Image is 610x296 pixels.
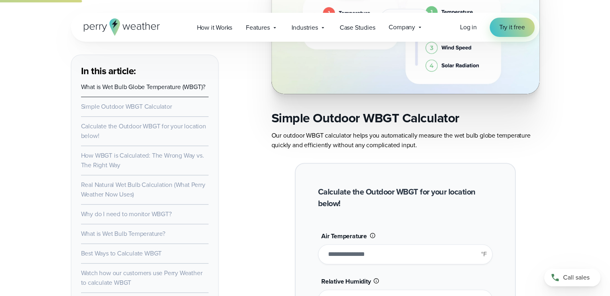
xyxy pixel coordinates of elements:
[246,23,270,32] span: Features
[81,229,165,238] a: What is Wet Bulb Temperature?
[321,277,371,286] span: Relative Humidity
[81,65,209,77] h3: In this article:
[81,82,206,91] a: What is Wet Bulb Globe Temperature (WBGT)?
[563,273,590,282] span: Call sales
[272,131,539,150] p: Our outdoor WBGT calculator helps you automatically measure the wet bulb globe temperature quickl...
[380,9,430,29] button: Watch
[321,231,367,241] span: Air Temperature
[81,102,172,111] a: Simple Outdoor WBGT Calculator
[389,22,415,32] span: Company
[340,23,375,32] span: Case Studies
[81,249,162,258] a: Best Ways to Calculate WBGT
[190,19,239,36] a: How it Works
[460,22,477,32] a: Log in
[81,180,205,199] a: Real Natural Wet Bulb Calculation (What Perry Weather Now Uses)
[499,22,525,32] span: Try it free
[81,151,204,170] a: How WBGT is Calculated: The Wrong Way vs. The Right Way
[272,110,539,126] h2: Simple Outdoor WBGT Calculator
[318,186,492,209] h2: Calculate the Outdoor WBGT for your location below!
[81,122,206,140] a: Calculate the Outdoor WBGT for your location below!
[197,23,233,32] span: How it Works
[292,23,318,32] span: Industries
[544,269,600,286] a: Call sales
[81,209,172,219] a: Why do I need to monitor WBGT?
[81,268,203,287] a: Watch how our customers use Perry Weather to calculate WBGT
[333,19,382,36] a: Case Studies
[490,18,535,37] a: Try it free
